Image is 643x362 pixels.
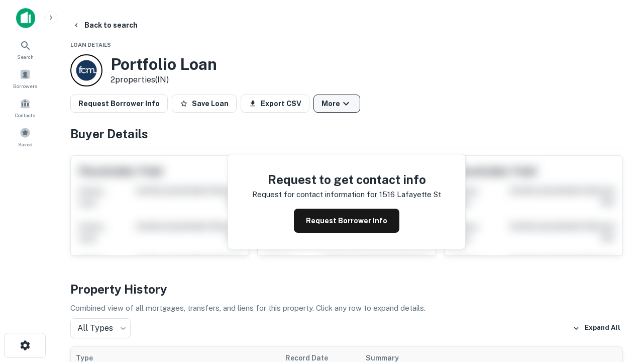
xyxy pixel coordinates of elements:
h3: Portfolio Loan [111,55,217,74]
h4: Request to get contact info [252,170,441,189]
span: Borrowers [13,82,37,90]
p: 1516 lafayette st [379,189,441,201]
img: capitalize-icon.png [16,8,35,28]
button: More [313,95,360,113]
button: Back to search [68,16,142,34]
p: Combined view of all mortgages, transfers, and liens for this property. Click any row to expand d... [70,302,623,314]
span: Contacts [15,111,35,119]
p: 2 properties (IN) [111,74,217,86]
h4: Property History [70,280,623,298]
button: Request Borrower Info [70,95,168,113]
a: Contacts [3,94,47,121]
button: Request Borrower Info [294,209,399,233]
button: Save Loan [172,95,237,113]
span: Saved [18,140,33,148]
span: Search [17,53,34,61]
button: Export CSV [241,95,309,113]
button: Expand All [570,321,623,336]
a: Borrowers [3,65,47,92]
span: Loan Details [70,42,111,48]
a: Search [3,36,47,63]
iframe: Chat Widget [593,249,643,298]
div: All Types [70,318,131,338]
p: Request for contact information for [252,189,377,201]
a: Saved [3,123,47,150]
h4: Buyer Details [70,125,623,143]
